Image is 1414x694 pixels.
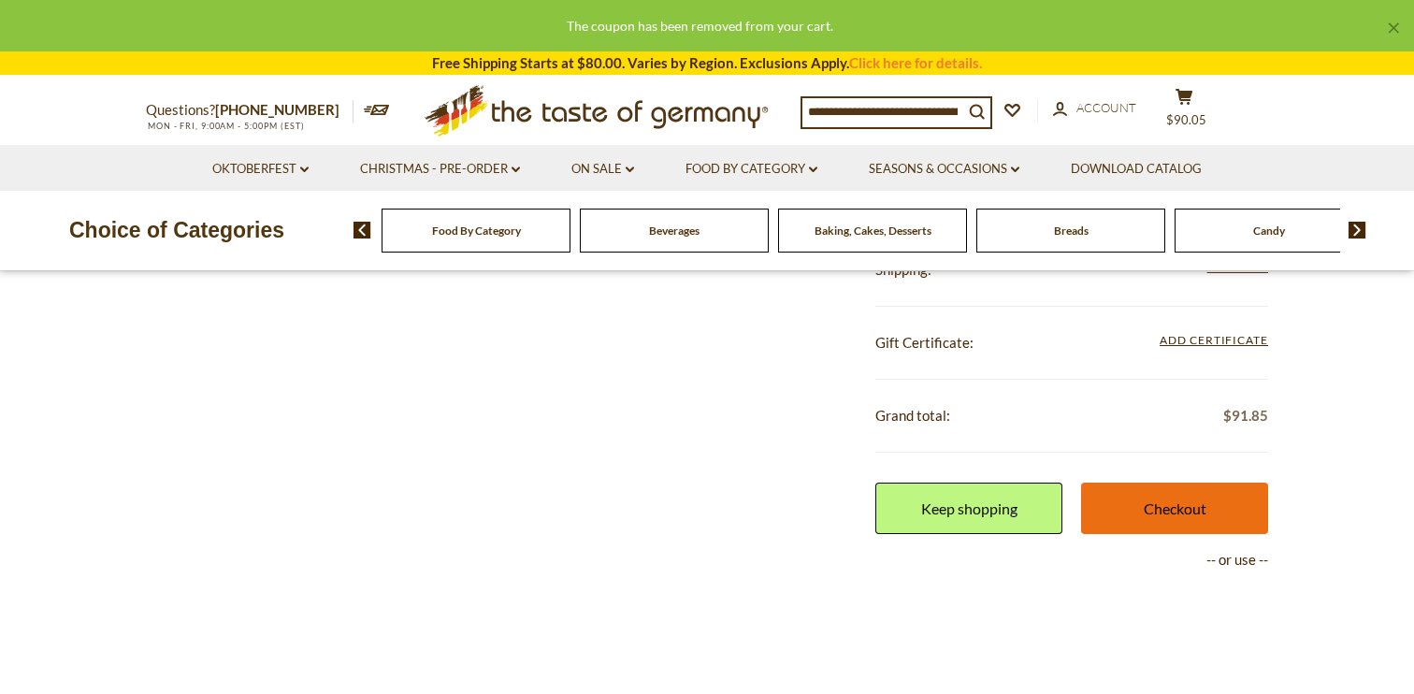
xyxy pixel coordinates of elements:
span: $91.85 [1223,404,1268,427]
a: Account [1053,98,1136,119]
img: previous arrow [353,222,371,239]
span: Add Info [1207,260,1268,274]
span: Grand total: [875,407,950,424]
div: The coupon has been removed from your cart. [15,15,1384,36]
a: Food By Category [685,159,817,180]
a: × [1388,22,1399,34]
span: Account [1076,100,1136,115]
a: [PHONE_NUMBER] [215,101,339,118]
a: On Sale [571,159,634,180]
a: Download Catalog [1071,159,1202,180]
a: Food By Category [432,224,521,238]
iframe: PayPal-paylater [875,637,1268,674]
a: Christmas - PRE-ORDER [360,159,520,180]
span: $90.05 [1166,112,1206,127]
a: Click here for details. [849,54,982,71]
a: Baking, Cakes, Desserts [815,224,931,238]
span: MON - FRI, 9:00AM - 5:00PM (EST) [146,121,305,131]
a: Keep shopping [875,483,1062,534]
a: Candy [1253,224,1285,238]
a: Seasons & Occasions [869,159,1019,180]
iframe: PayPal-paypal [875,586,1268,623]
a: Oktoberfest [212,159,309,180]
a: Breads [1054,224,1089,238]
p: -- or use -- [875,548,1268,571]
img: next arrow [1349,222,1366,239]
span: Add Certificate [1160,331,1268,352]
button: $90.05 [1156,88,1212,135]
a: Checkout [1081,483,1268,534]
span: Shipping: [875,261,931,278]
a: Beverages [649,224,700,238]
span: Gift Certificate: [875,334,974,351]
p: Questions? [146,98,353,123]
